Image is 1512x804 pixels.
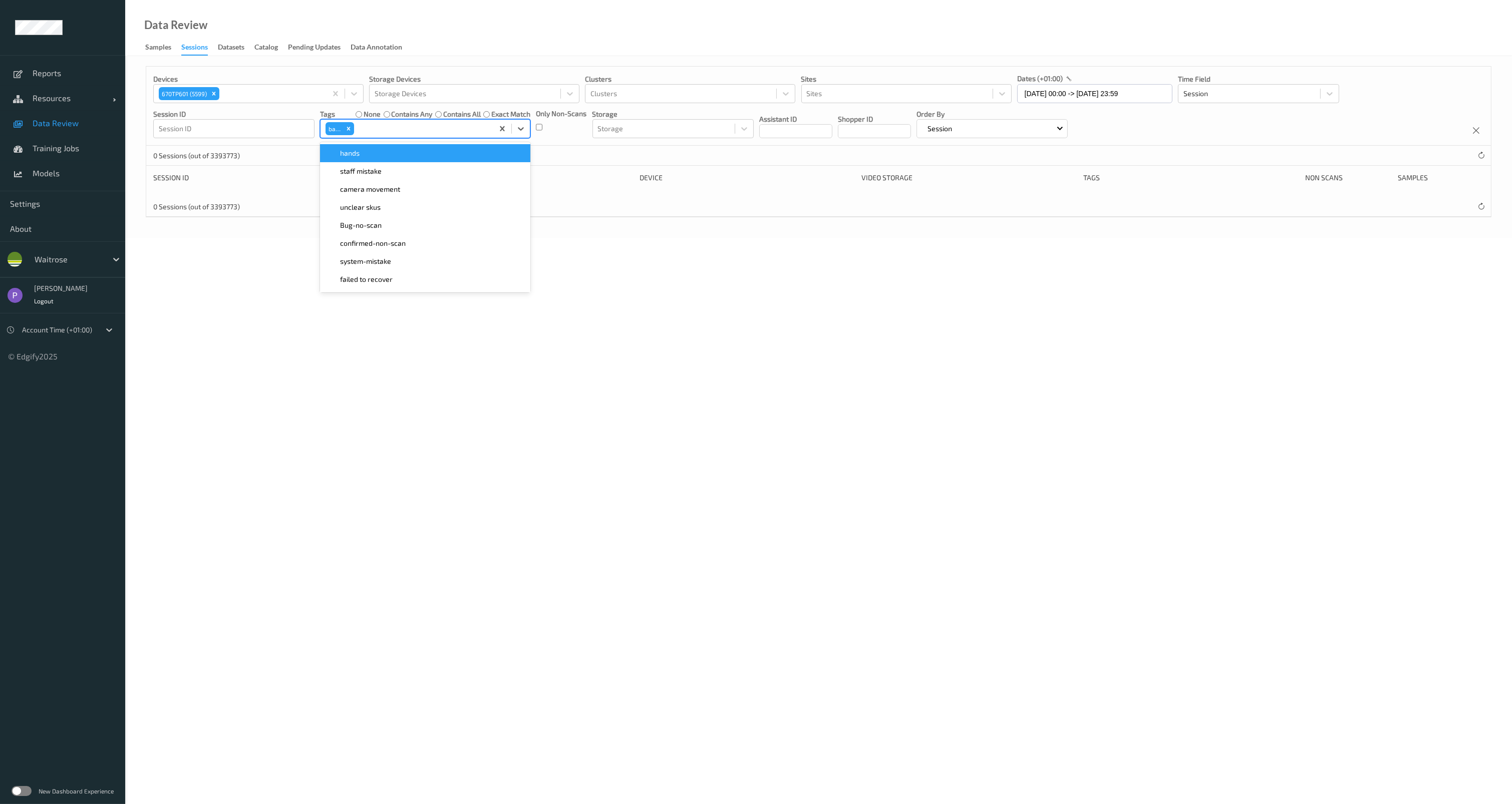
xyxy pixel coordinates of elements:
label: contains all [443,109,481,119]
p: Devices [153,74,364,84]
p: Storage Devices [369,74,579,84]
p: 0 Sessions (out of 3393773) [153,202,240,212]
span: camera movement [340,184,400,194]
div: Data Annotation [351,42,402,55]
p: 0 Sessions (out of 3393773) [153,151,240,161]
div: Non Scans [1305,173,1391,183]
span: failed to recover [340,274,393,284]
div: Session ID [153,173,368,183]
label: contains any [391,109,432,119]
label: none [364,109,381,119]
div: Data Review [144,20,207,30]
span: Bug-no-scan [340,220,382,230]
span: hands [340,148,360,158]
div: Tags [1083,173,1298,183]
a: Samples [145,41,181,55]
p: Sites [801,74,1012,84]
span: system-mistake [340,256,391,266]
div: Remove 670TP601 (5599) [208,87,219,100]
p: Clusters [585,74,795,84]
a: Data Annotation [351,41,412,55]
span: confirmed-non-scan [340,238,406,248]
a: Catalog [254,41,288,55]
div: 670TP601 (5599) [159,87,208,100]
p: Time Field [1178,74,1339,84]
div: Sessions [181,42,208,56]
div: Catalog [254,42,278,55]
div: Video Storage [861,173,1076,183]
label: exact match [491,109,530,119]
div: bags [326,122,343,135]
div: Samples [145,42,171,55]
p: dates (+01:00) [1017,74,1063,84]
p: Session [924,124,956,134]
p: Assistant ID [759,114,832,124]
p: Session ID [153,109,315,119]
div: Device [640,173,854,183]
p: Tags [320,109,335,119]
p: Only Non-Scans [536,109,586,119]
p: Storage [592,109,754,119]
a: Datasets [218,41,254,55]
a: Pending Updates [288,41,351,55]
div: Datasets [218,42,244,55]
p: Order By [917,109,1068,119]
div: Remove bags [343,122,354,135]
p: Shopper ID [838,114,911,124]
a: Sessions [181,41,218,56]
div: Pending Updates [288,42,341,55]
span: staff mistake [340,166,382,176]
span: unclear skus [340,202,381,212]
div: Samples [1398,173,1484,183]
